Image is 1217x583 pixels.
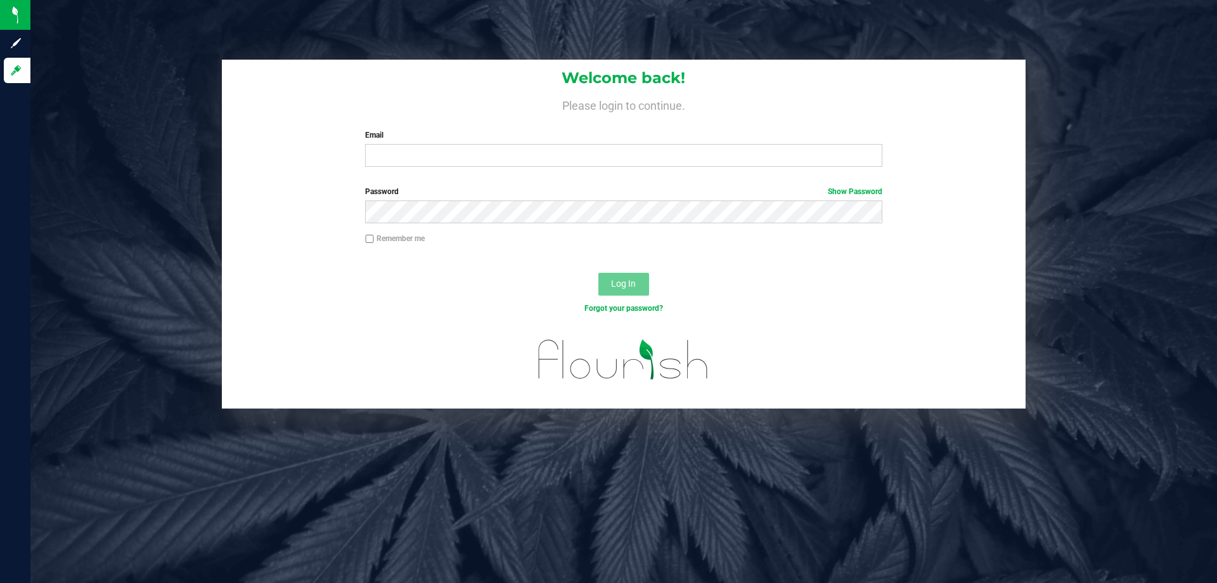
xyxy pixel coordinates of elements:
[222,70,1026,86] h1: Welcome back!
[365,235,374,244] input: Remember me
[828,187,882,196] a: Show Password
[611,278,636,289] span: Log In
[365,233,425,244] label: Remember me
[365,129,882,141] label: Email
[10,64,22,77] inline-svg: Log in
[222,96,1026,112] h4: Please login to continue.
[598,273,649,296] button: Log In
[365,187,399,196] span: Password
[10,37,22,49] inline-svg: Sign up
[523,327,724,392] img: flourish_logo.svg
[584,304,663,313] a: Forgot your password?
